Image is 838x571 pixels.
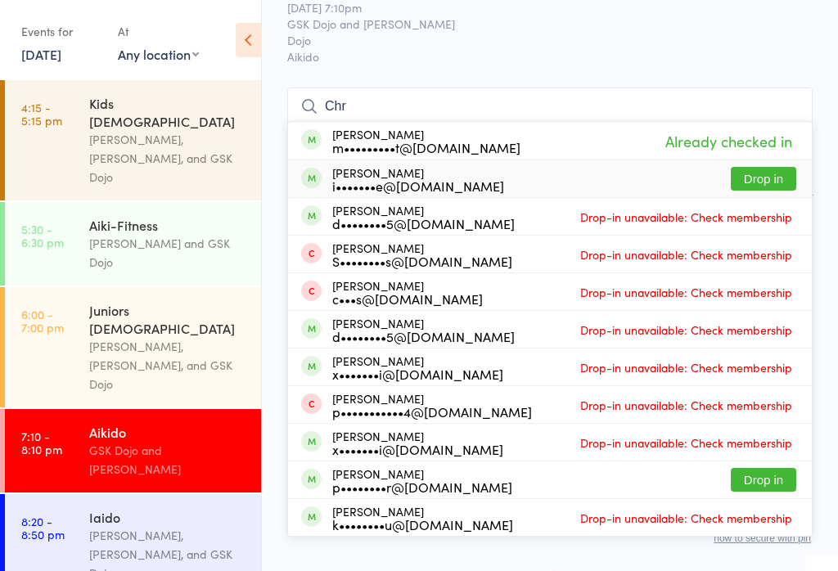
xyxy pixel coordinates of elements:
div: At [118,18,199,45]
div: [PERSON_NAME], [PERSON_NAME], and GSK Dojo [89,130,247,187]
div: Events for [21,18,101,45]
div: x•••••••i@[DOMAIN_NAME] [332,367,503,380]
span: Drop-in unavailable: Check membership [576,430,796,455]
a: 7:10 -8:10 pmAikidoGSK Dojo and [PERSON_NAME] [5,409,261,492]
div: d••••••••5@[DOMAIN_NAME] [332,217,515,230]
time: 6:00 - 7:00 pm [21,308,64,334]
div: [PERSON_NAME] [332,204,515,230]
span: Already checked in [661,127,796,155]
div: [PERSON_NAME] [332,317,515,343]
div: Any location [118,45,199,63]
div: p•••••••••••4@[DOMAIN_NAME] [332,405,532,418]
input: Search [287,88,813,125]
div: [PERSON_NAME] [332,505,513,531]
div: c•••s@[DOMAIN_NAME] [332,292,483,305]
div: Kids [DEMOGRAPHIC_DATA] [89,94,247,130]
div: [PERSON_NAME], [PERSON_NAME], and GSK Dojo [89,337,247,393]
span: Drop-in unavailable: Check membership [576,317,796,342]
a: 6:00 -7:00 pmJuniors [DEMOGRAPHIC_DATA][PERSON_NAME], [PERSON_NAME], and GSK Dojo [5,287,261,407]
span: Drop-in unavailable: Check membership [576,242,796,267]
div: [PERSON_NAME] [332,241,512,268]
div: GSK Dojo and [PERSON_NAME] [89,441,247,479]
div: [PERSON_NAME] [332,279,483,305]
div: [PERSON_NAME] [332,392,532,418]
time: 5:30 - 6:30 pm [21,223,64,249]
div: [PERSON_NAME] [332,467,512,493]
div: S••••••••s@[DOMAIN_NAME] [332,254,512,268]
button: Drop in [731,167,796,191]
time: 4:15 - 5:15 pm [21,101,62,127]
div: [PERSON_NAME] [332,166,504,192]
span: GSK Dojo and [PERSON_NAME] [287,16,787,32]
span: Drop-in unavailable: Check membership [576,280,796,304]
div: [PERSON_NAME] [332,128,520,154]
time: 7:10 - 8:10 pm [21,429,62,456]
div: Iaido [89,508,247,526]
span: Dojo [287,32,787,48]
div: [PERSON_NAME] [332,429,503,456]
div: p••••••••r@[DOMAIN_NAME] [332,480,512,493]
a: 4:15 -5:15 pmKids [DEMOGRAPHIC_DATA][PERSON_NAME], [PERSON_NAME], and GSK Dojo [5,80,261,200]
div: Juniors [DEMOGRAPHIC_DATA] [89,301,247,337]
div: [PERSON_NAME] and GSK Dojo [89,234,247,272]
div: x•••••••i@[DOMAIN_NAME] [332,443,503,456]
span: Aikido [287,48,813,65]
span: Drop-in unavailable: Check membership [576,506,796,530]
button: Drop in [731,468,796,492]
div: m•••••••••t@[DOMAIN_NAME] [332,141,520,154]
span: Drop-in unavailable: Check membership [576,393,796,417]
a: 5:30 -6:30 pmAiki-Fitness[PERSON_NAME] and GSK Dojo [5,202,261,285]
div: Aikido [89,423,247,441]
div: [PERSON_NAME] [332,354,503,380]
time: 8:20 - 8:50 pm [21,515,65,541]
div: i•••••••e@[DOMAIN_NAME] [332,179,504,192]
span: Drop-in unavailable: Check membership [576,355,796,380]
div: Aiki-Fitness [89,216,247,234]
button: how to secure with pin [714,533,811,544]
div: k••••••••u@[DOMAIN_NAME] [332,518,513,531]
a: [DATE] [21,45,61,63]
span: Drop-in unavailable: Check membership [576,205,796,229]
div: d••••••••5@[DOMAIN_NAME] [332,330,515,343]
